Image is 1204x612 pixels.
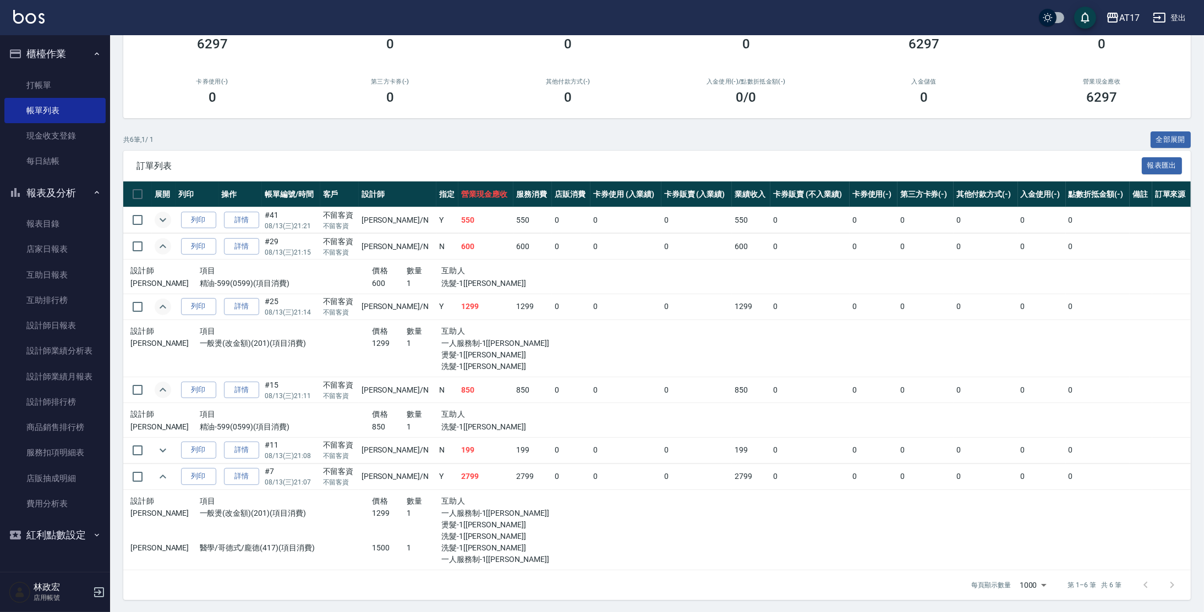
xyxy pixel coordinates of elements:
[661,437,732,463] td: 0
[736,90,756,105] h3: 0 /0
[441,508,545,519] p: 一人服務制-1[[PERSON_NAME]]
[130,327,154,335] span: 設計師
[954,234,1018,260] td: 0
[1074,7,1096,29] button: save
[848,78,999,85] h2: 入金儲值
[1098,36,1106,52] h3: 0
[458,437,513,463] td: 199
[407,327,423,335] span: 數量
[1066,207,1130,233] td: 0
[770,464,849,489] td: 0
[441,531,545,542] p: 洗髮-1[[PERSON_NAME]]
[732,464,770,489] td: 2799
[181,468,216,485] button: 列印
[359,377,436,403] td: [PERSON_NAME] /N
[359,207,436,233] td: [PERSON_NAME] /N
[130,508,200,519] p: [PERSON_NAME]
[732,181,770,207] th: 業績收入
[181,212,216,229] button: 列印
[850,294,897,319] td: 0
[954,181,1018,207] th: 其他付款方式(-)
[155,238,171,255] button: expand row
[224,468,259,485] a: 詳情
[372,508,407,519] p: 1299
[661,234,732,260] td: 0
[372,266,388,275] span: 價格
[458,181,513,207] th: 營業現金應收
[954,377,1018,403] td: 0
[552,181,590,207] th: 店販消費
[441,421,545,433] p: 洗髮-1[[PERSON_NAME]]
[155,382,171,398] button: expand row
[513,294,552,319] td: 1299
[323,391,356,401] p: 不留客資
[4,98,106,123] a: 帳單列表
[436,464,458,489] td: Y
[386,90,394,105] h3: 0
[262,181,320,207] th: 帳單編號/時間
[265,391,317,401] p: 08/13 (三) 21:11
[176,181,219,207] th: 列印
[770,377,849,403] td: 0
[359,437,436,463] td: [PERSON_NAME] /N
[200,421,373,433] p: 精油-599(0599)(項目消費)
[372,338,407,349] p: 1299
[552,294,590,319] td: 0
[661,464,732,489] td: 0
[850,181,897,207] th: 卡券使用(-)
[954,437,1018,463] td: 0
[200,542,373,554] p: 醫學/哥德式/龐德(417)(項目消費)
[13,10,45,24] img: Logo
[359,294,436,319] td: [PERSON_NAME] /N
[742,36,750,52] h3: 0
[200,266,216,275] span: 項目
[155,212,171,228] button: expand row
[770,181,849,207] th: 卡券販賣 (不入業績)
[590,437,661,463] td: 0
[323,379,356,391] div: 不留客資
[436,377,458,403] td: N
[441,497,465,505] span: 互助人
[314,78,466,85] h2: 第三方卡券(-)
[954,207,1018,233] td: 0
[200,410,216,418] span: 項目
[262,377,320,403] td: #15
[123,135,154,145] p: 共 6 筆, 1 / 1
[130,542,200,554] p: [PERSON_NAME]
[441,278,545,289] p: 洗髮-1[[PERSON_NAME]]
[197,36,228,52] h3: 6297
[130,278,200,289] p: [PERSON_NAME]
[4,338,106,363] a: 設計師業績分析表
[262,437,320,463] td: #11
[224,382,259,399] a: 詳情
[152,181,176,207] th: 展開
[200,278,373,289] p: 精油-599(0599)(項目消費)
[34,582,90,593] h5: 林政宏
[436,181,458,207] th: 指定
[4,466,106,491] a: 店販抽成明細
[850,207,897,233] td: 0
[732,207,770,233] td: 550
[441,542,545,554] p: 洗髮-1[[PERSON_NAME]]
[897,207,954,233] td: 0
[732,234,770,260] td: 600
[224,298,259,315] a: 詳情
[34,593,90,603] p: 店用帳號
[1151,131,1191,148] button: 全部展開
[219,181,262,207] th: 操作
[372,497,388,505] span: 價格
[265,247,317,257] p: 08/13 (三) 21:15
[372,410,388,418] span: 價格
[1026,78,1178,85] h2: 營業現金應收
[441,266,465,275] span: 互助人
[1119,11,1140,25] div: AT17
[1148,8,1191,28] button: 登出
[323,307,356,317] p: 不留客資
[323,247,356,257] p: 不留客資
[265,477,317,487] p: 08/13 (三) 21:07
[732,437,770,463] td: 199
[441,410,465,418] span: 互助人
[209,90,216,105] h3: 0
[181,238,216,255] button: 列印
[590,234,661,260] td: 0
